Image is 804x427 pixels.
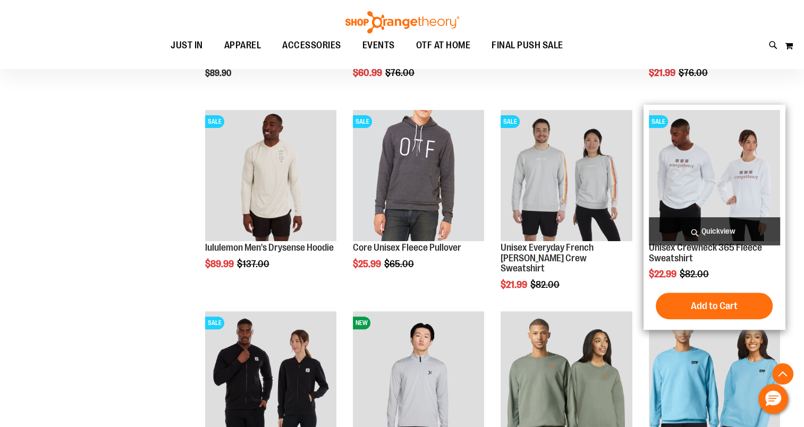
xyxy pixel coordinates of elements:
img: Product image for Unisex Crewneck 365 Fleece Sweatshirt [649,110,780,241]
span: $82.00 [680,269,710,279]
a: Product image for Unisex Everyday French Terry Crew SweatshirtSALE [501,110,632,243]
a: Unisex Everyday French [PERSON_NAME] Crew Sweatshirt [501,242,594,274]
img: Product image for lululemon Mens Drysense Hoodie Bone [205,110,336,241]
span: $21.99 [501,279,529,290]
a: Core Unisex Fleece Pullover [353,242,461,253]
span: $21.99 [649,67,677,78]
a: Product image for lululemon Mens Drysense Hoodie BoneSALE [205,110,336,243]
span: NEW [353,317,370,329]
a: FINAL PUSH SALE [481,33,574,58]
div: product [495,105,637,318]
button: Hello, have a question? Let’s chat. [758,384,788,414]
span: FINAL PUSH SALE [492,33,563,57]
span: $65.00 [384,259,416,269]
a: APPAREL [214,33,272,57]
img: Shop Orangetheory [344,11,461,33]
span: $76.00 [385,67,416,78]
span: $60.99 [353,67,384,78]
span: Add to Cart [691,300,738,312]
span: $82.00 [530,279,561,290]
span: $22.99 [649,269,678,279]
span: $25.99 [353,259,383,269]
img: Product image for Core Unisex Fleece Pullover [353,110,484,241]
span: SALE [205,317,224,329]
span: $89.90 [205,69,233,78]
a: ACCESSORIES [272,33,352,58]
div: product [644,105,785,330]
a: Unisex Crewneck 365 Fleece Sweatshirt [649,242,762,263]
span: SALE [205,115,224,128]
span: SALE [649,115,668,128]
img: Product image for Unisex Everyday French Terry Crew Sweatshirt [501,110,632,241]
button: Add to Cart [656,293,773,319]
span: $76.00 [679,67,709,78]
a: Product image for Unisex Crewneck 365 Fleece SweatshirtSALE [649,110,780,243]
span: OTF AT HOME [416,33,471,57]
a: Quickview [649,217,780,245]
span: $89.99 [205,259,235,269]
a: OTF AT HOME [405,33,481,58]
span: JUST IN [171,33,203,57]
span: EVENTS [362,33,395,57]
span: APPAREL [224,33,261,57]
a: Product image for Core Unisex Fleece PulloverSALE [353,110,484,243]
button: Back To Top [772,363,793,385]
div: product [200,105,342,296]
span: ACCESSORIES [282,33,341,57]
a: lululemon Men's Drysense Hoodie [205,242,334,253]
a: EVENTS [352,33,405,58]
span: $137.00 [237,259,271,269]
span: SALE [353,115,372,128]
a: JUST IN [160,33,214,58]
span: SALE [501,115,520,128]
div: product [348,105,489,296]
